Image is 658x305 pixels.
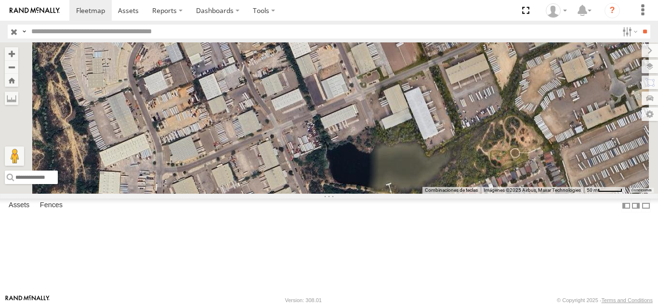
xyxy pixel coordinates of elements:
[587,187,598,193] span: 50 m
[641,199,651,212] label: Hide Summary Table
[5,60,18,74] button: Zoom out
[4,199,34,212] label: Assets
[5,146,24,166] button: Arrastra el hombrecito naranja al mapa para abrir Street View
[605,3,620,18] i: ?
[584,187,625,194] button: Escala del mapa: 50 m por 47 píxeles
[5,295,50,305] a: Visit our Website
[484,187,581,193] span: Imágenes ©2025 Airbus, Maxar Technologies
[5,92,18,105] label: Measure
[5,74,18,87] button: Zoom Home
[542,3,570,18] div: Taylete Medina
[557,297,653,303] div: © Copyright 2025 -
[285,297,322,303] div: Version: 308.01
[5,47,18,60] button: Zoom in
[10,7,60,14] img: rand-logo.svg
[425,187,478,194] button: Combinaciones de teclas
[20,25,28,39] label: Search Query
[619,25,639,39] label: Search Filter Options
[632,188,652,192] a: Condiciones (se abre en una nueva pestaña)
[35,199,67,212] label: Fences
[621,199,631,212] label: Dock Summary Table to the Left
[631,199,641,212] label: Dock Summary Table to the Right
[602,297,653,303] a: Terms and Conditions
[642,107,658,121] label: Map Settings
